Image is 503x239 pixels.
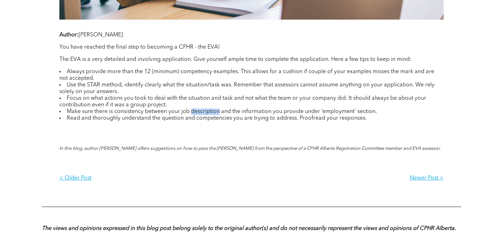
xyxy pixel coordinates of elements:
[251,175,444,182] p: Newer Post >
[59,108,444,115] li: Make sure there is consistency between your job description and the information you provide under...
[251,169,444,187] a: Newer Post >
[59,56,444,63] p: The EVA is a very detailed and involving application. Give yourself ample time to complete the ap...
[59,146,440,151] span: In this blog, author [PERSON_NAME] offers suggestions on how to pass the [PERSON_NAME] from the p...
[59,32,79,38] b: Author:
[59,175,251,182] p: < Older Post
[59,32,444,38] p: [PERSON_NAME]
[59,44,444,51] p: You have reached the final step to becoming a CPHR - the EVA!
[59,69,444,82] li: Always provide more than the 12 (minimum) competency examples. This allows for a cushion if coupl...
[59,95,444,108] li: Focus on what actions you took to deal with the situation and task and not what the team or your ...
[59,82,444,95] li: Use the STAR method, identify clearly what the situation/task was. Remember that assessors cannot...
[59,115,444,122] li: Read and thoroughly understand the question and competencies you are trying to address. Proofread...
[42,226,456,231] strong: The views and opinions expressed in this blog post belong solely to the original author(s) and do...
[59,169,251,187] a: < Older Post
